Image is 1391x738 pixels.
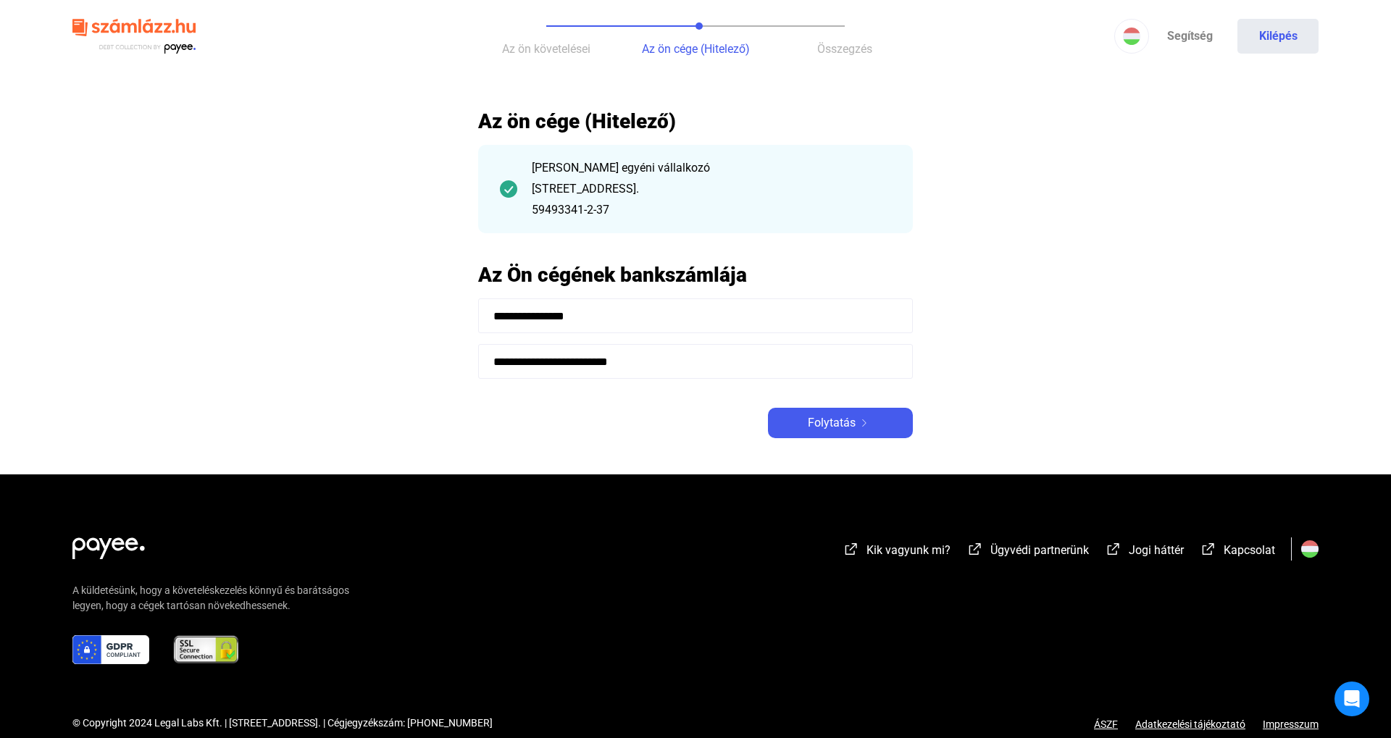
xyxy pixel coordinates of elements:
[1237,19,1319,54] button: Kilépés
[966,542,984,556] img: external-link-white
[990,543,1089,557] span: Ügyvédi partnerünk
[72,529,145,559] img: white-payee-white-dot.svg
[642,42,750,56] span: Az ön cége (Hitelező)
[1334,682,1369,716] div: Open Intercom Messenger
[1263,718,1319,730] a: Impresszum
[1105,542,1122,556] img: external-link-white
[1200,545,1275,559] a: external-link-whiteKapcsolat
[72,635,149,664] img: gdpr
[532,180,891,198] div: [STREET_ADDRESS].
[72,716,493,731] div: © Copyright 2024 Legal Labs Kft. | [STREET_ADDRESS]. | Cégjegyzékszám: [PHONE_NUMBER]
[1114,19,1149,54] button: HU
[532,159,891,177] div: [PERSON_NAME] egyéni vállalkozó
[856,419,873,427] img: arrow-right-white
[1118,718,1263,730] a: Adatkezelési tájékoztató
[808,414,856,432] span: Folytatás
[843,545,951,559] a: external-link-whiteKik vagyunk mi?
[478,109,913,134] h2: Az ön cége (Hitelező)
[500,180,517,198] img: checkmark-darker-green-circle
[817,42,872,56] span: Összegzés
[1301,540,1319,558] img: HU.svg
[768,408,913,438] button: Folytatásarrow-right-white
[843,542,860,556] img: external-link-white
[1224,543,1275,557] span: Kapcsolat
[1123,28,1140,45] img: HU
[1200,542,1217,556] img: external-link-white
[478,262,913,288] h2: Az Ön cégének bankszámlája
[1129,543,1184,557] span: Jogi háttér
[502,42,590,56] span: Az ön követelései
[1149,19,1230,54] a: Segítség
[866,543,951,557] span: Kik vagyunk mi?
[1094,718,1118,730] a: ÁSZF
[532,201,891,219] div: 59493341-2-37
[172,635,240,664] img: ssl
[72,13,196,60] img: szamlazzhu-logo
[1105,545,1184,559] a: external-link-whiteJogi háttér
[966,545,1089,559] a: external-link-whiteÜgyvédi partnerünk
